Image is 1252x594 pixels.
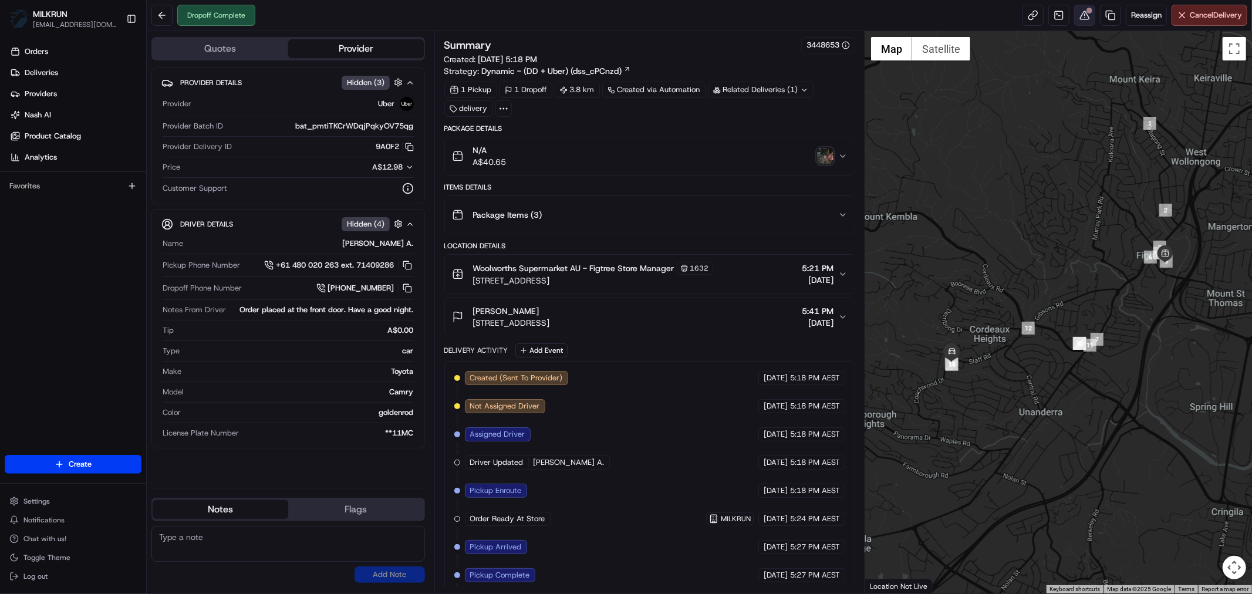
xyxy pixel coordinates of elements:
[602,82,706,98] a: Created via Automation
[33,8,68,20] button: MILKRUN
[482,65,631,77] a: Dynamic - (DD + Uber) (dss_cPCnzd)
[1153,247,1166,259] div: 4
[444,65,631,77] div: Strategy:
[347,77,384,88] span: Hidden ( 3 )
[373,162,403,172] span: A$12.98
[946,358,959,371] div: 14
[1084,339,1096,352] div: 11
[5,549,141,566] button: Toggle Theme
[871,37,912,60] button: Show street map
[161,73,415,92] button: Provider DetailsHidden (3)
[342,75,406,90] button: Hidden (3)
[802,274,833,286] span: [DATE]
[163,305,226,315] span: Notes From Driver
[311,162,414,173] button: A$12.98
[1178,586,1194,592] a: Terms
[790,570,840,580] span: 5:27 PM AEST
[865,579,933,593] div: Location Not Live
[764,373,788,383] span: [DATE]
[180,220,233,229] span: Driver Details
[444,40,492,50] h3: Summary
[802,262,833,274] span: 5:21 PM
[264,259,414,272] a: +61 480 020 263 ext. 71409286
[163,162,180,173] span: Price
[1172,5,1247,26] button: CancelDelivery
[1022,322,1035,335] div: 12
[5,42,146,61] a: Orders
[186,366,414,377] div: Toyota
[23,534,66,544] span: Chat with us!
[5,455,141,474] button: Create
[806,40,850,50] button: 3448653
[163,260,240,271] span: Pickup Phone Number
[178,325,414,336] div: A$0.00
[790,542,840,552] span: 5:27 PM AEST
[9,9,28,28] img: MILKRUN
[764,429,788,440] span: [DATE]
[470,570,530,580] span: Pickup Complete
[5,106,146,124] a: Nash AI
[1144,251,1157,264] div: 6
[163,366,181,377] span: Make
[473,262,674,274] span: Woolworths Supermarket AU - Figtree Store Manager
[473,275,713,286] span: [STREET_ADDRESS]
[185,407,414,418] div: goldenrod
[790,401,840,411] span: 5:18 PM AEST
[5,148,146,167] a: Analytics
[288,39,424,58] button: Provider
[1153,241,1166,254] div: 3
[25,131,81,141] span: Product Catalog
[163,387,184,397] span: Model
[470,429,525,440] span: Assigned Driver
[276,260,394,271] span: +61 480 020 263 ext. 71409286
[184,346,414,356] div: car
[470,401,540,411] span: Not Assigned Driver
[764,542,788,552] span: [DATE]
[500,82,552,98] div: 1 Dropoff
[163,141,232,152] span: Provider Delivery ID
[69,459,92,470] span: Create
[790,514,840,524] span: 5:24 PM AEST
[690,264,709,273] span: 1632
[790,429,840,440] span: 5:18 PM AEST
[5,85,146,103] a: Providers
[764,514,788,524] span: [DATE]
[444,82,497,98] div: 1 Pickup
[33,20,117,29] button: [EMAIL_ADDRESS][DOMAIN_NAME]
[764,401,788,411] span: [DATE]
[25,110,51,120] span: Nash AI
[163,238,183,249] span: Name
[721,514,751,524] span: MILKRUN
[802,317,833,329] span: [DATE]
[708,82,814,98] div: Related Deliveries (1)
[473,317,550,329] span: [STREET_ADDRESS]
[444,183,855,192] div: Items Details
[470,542,522,552] span: Pickup Arrived
[376,141,414,152] button: 9A0F2
[802,305,833,317] span: 5:41 PM
[515,343,568,357] button: Add Event
[400,97,414,111] img: uber-new-logo.jpeg
[473,209,542,221] span: Package Items ( 3 )
[444,100,493,117] div: delivery
[5,5,122,33] button: MILKRUNMILKRUN[EMAIL_ADDRESS][DOMAIN_NAME]
[328,283,394,293] span: [PHONE_NUMBER]
[790,485,840,496] span: 5:18 PM AEST
[5,531,141,547] button: Chat with us!
[1223,37,1246,60] button: Toggle fullscreen view
[153,500,288,519] button: Notes
[482,65,622,77] span: Dynamic - (DD + Uber) (dss_cPCnzd)
[163,99,191,109] span: Provider
[1190,10,1242,21] span: Cancel Delivery
[445,196,855,234] button: Package Items (3)
[316,282,414,295] button: [PHONE_NUMBER]
[25,46,48,57] span: Orders
[5,512,141,528] button: Notifications
[1159,204,1172,217] div: 2
[470,373,563,383] span: Created (Sent To Provider)
[444,53,538,65] span: Created:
